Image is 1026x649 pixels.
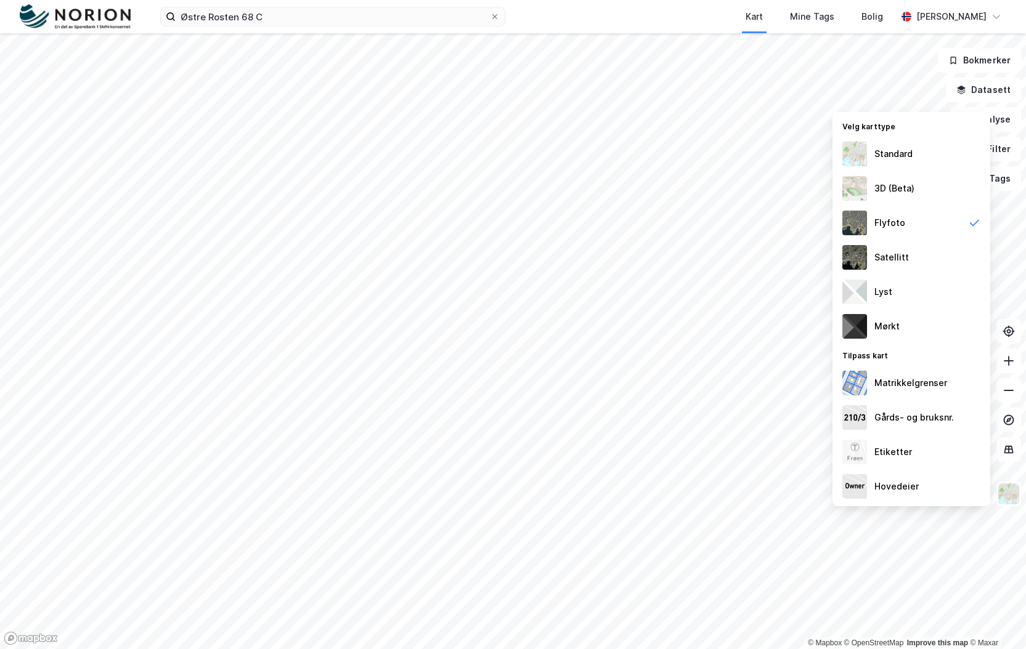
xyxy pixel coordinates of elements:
[874,445,912,459] div: Etiketter
[874,376,947,390] div: Matrikkelgrenser
[874,216,905,230] div: Flyfoto
[874,147,913,161] div: Standard
[916,9,987,24] div: [PERSON_NAME]
[842,245,867,270] img: 9k=
[808,639,842,647] a: Mapbox
[946,78,1021,102] button: Datasett
[842,405,867,430] img: cadastreKeys.547ab17ec502f5a4ef2b.jpeg
[962,137,1021,161] button: Filter
[964,590,1026,649] div: Kontrollprogram for chat
[844,639,904,647] a: OpenStreetMap
[874,250,909,265] div: Satellitt
[874,319,900,334] div: Mørkt
[938,48,1021,73] button: Bokmerker
[907,639,968,647] a: Improve this map
[861,9,883,24] div: Bolig
[874,181,914,196] div: 3D (Beta)
[842,474,867,499] img: majorOwner.b5e170eddb5c04bfeeff.jpeg
[176,7,490,26] input: Søk på adresse, matrikkel, gårdeiere, leietakere eller personer
[950,107,1021,132] button: Analyse
[790,9,834,24] div: Mine Tags
[842,176,867,201] img: Z
[842,371,867,395] img: cadastreBorders.cfe08de4b5ddd52a10de.jpeg
[20,4,131,30] img: norion-logo.80e7a08dc31c2e691866.png
[842,314,867,339] img: nCdM7BzjoCAAAAAElFTkSuQmCC
[842,280,867,304] img: luj3wr1y2y3+OchiMxRmMxRlscgabnMEmZ7DJGWxyBpucwSZnsMkZbHIGm5zBJmewyRlscgabnMEmZ7DJGWxyBpucwSZnsMkZ...
[964,166,1021,191] button: Tags
[997,482,1020,506] img: Z
[964,590,1026,649] iframe: Chat Widget
[833,115,990,137] div: Velg karttype
[842,142,867,166] img: Z
[746,9,763,24] div: Kart
[4,631,58,645] a: Mapbox homepage
[833,344,990,366] div: Tilpass kart
[874,479,919,494] div: Hovedeier
[842,211,867,235] img: Z
[874,410,954,425] div: Gårds- og bruksnr.
[874,284,892,299] div: Lyst
[842,440,867,464] img: Z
